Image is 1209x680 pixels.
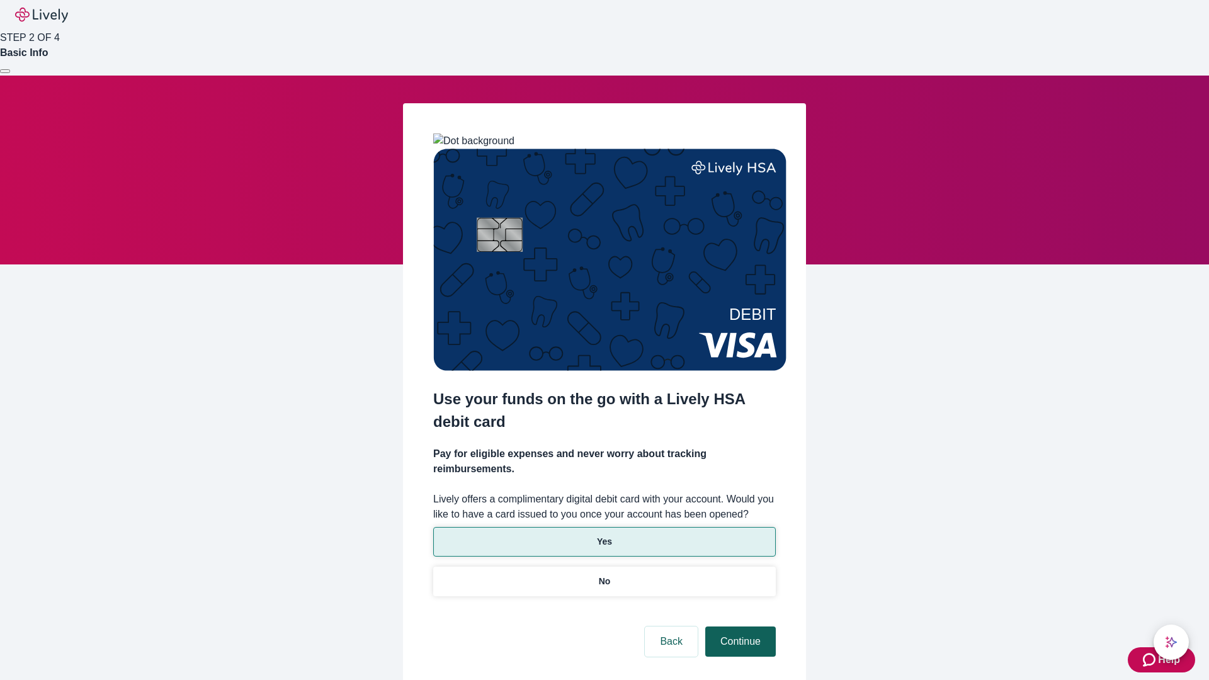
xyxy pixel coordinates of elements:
h2: Use your funds on the go with a Lively HSA debit card [433,388,776,433]
p: Yes [597,535,612,548]
label: Lively offers a complimentary digital debit card with your account. Would you like to have a card... [433,492,776,522]
button: Zendesk support iconHelp [1128,647,1195,672]
button: Yes [433,527,776,557]
img: Debit card [433,149,786,371]
img: Lively [15,8,68,23]
h4: Pay for eligible expenses and never worry about tracking reimbursements. [433,446,776,477]
button: No [433,567,776,596]
img: Dot background [433,133,514,149]
button: chat [1154,625,1189,660]
svg: Zendesk support icon [1143,652,1158,667]
p: No [599,575,611,588]
span: Help [1158,652,1180,667]
svg: Lively AI Assistant [1165,636,1178,649]
button: Continue [705,626,776,657]
button: Back [645,626,698,657]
